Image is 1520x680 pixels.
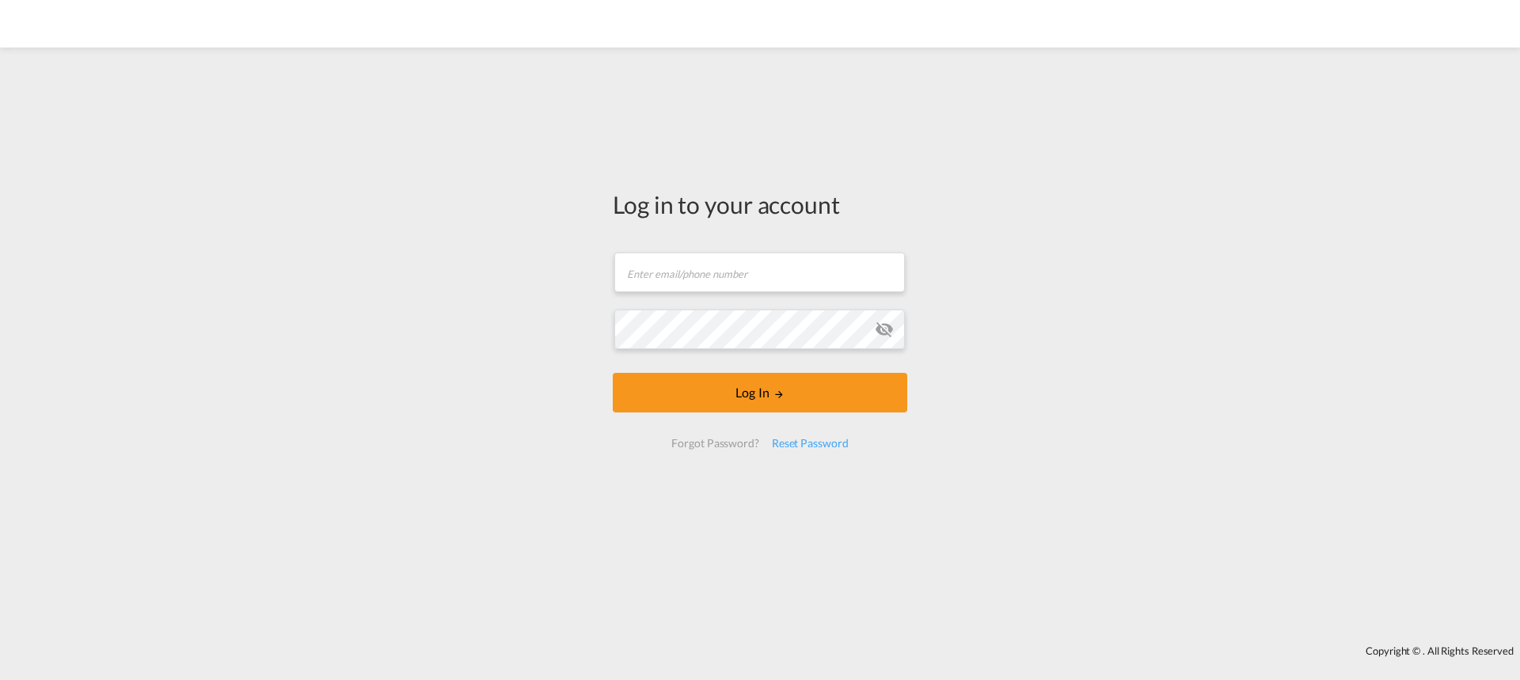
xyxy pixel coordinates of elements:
button: LOGIN [613,373,907,412]
md-icon: icon-eye-off [875,320,894,339]
div: Log in to your account [613,188,907,221]
div: Forgot Password? [665,429,765,458]
input: Enter email/phone number [614,253,905,292]
div: Reset Password [766,429,855,458]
